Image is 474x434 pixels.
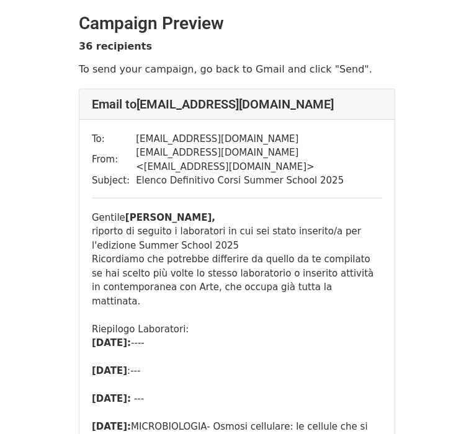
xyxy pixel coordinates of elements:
td: To: [92,132,136,146]
td: [EMAIL_ADDRESS][DOMAIN_NAME] < [EMAIL_ADDRESS][DOMAIN_NAME] > [136,146,382,174]
div: ---- [92,336,382,350]
td: From: [92,146,136,174]
div: Ricordiamo che potrebbe differire da quello da te compilato se hai scelto più volte lo stesso lab... [92,252,382,308]
b: [DATE] [92,365,127,376]
h4: Email to [EMAIL_ADDRESS][DOMAIN_NAME] [92,97,382,112]
td: Subject: [92,174,136,188]
td: [EMAIL_ADDRESS][DOMAIN_NAME] [136,132,382,146]
strong: 36 recipients [79,40,152,52]
div: : --- [92,364,382,378]
div: --- [92,392,382,406]
b: [DATE]: [92,421,131,432]
div: riporto di seguito i laboratori in cui sei stato inserito/a per l'edizione Summer School 2025 [92,224,382,252]
p: To send your campaign, go back to Gmail and click "Send". [79,63,395,76]
div: Gentile [92,211,382,225]
h2: Campaign Preview [79,13,395,34]
td: Elenco Definitivo Corsi Summer School 2025 [136,174,382,188]
b: [DATE]: [92,337,131,348]
b: [DATE]: [92,393,131,404]
div: Riepilogo Laboratori: [92,322,382,337]
b: [PERSON_NAME], [125,212,215,223]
